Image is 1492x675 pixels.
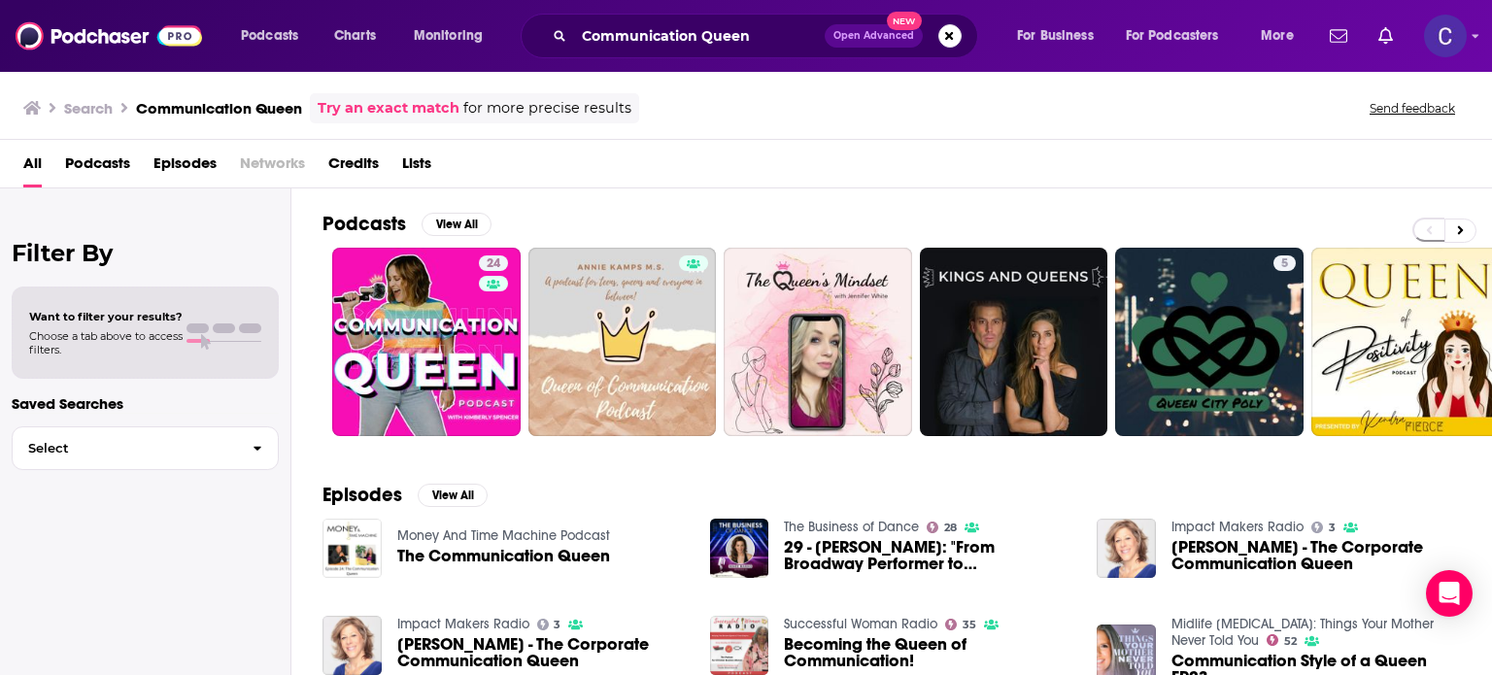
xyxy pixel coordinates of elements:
[322,616,382,675] img: JAYNE LATZ - The Corporate Communication Queen
[487,254,500,274] span: 24
[29,329,183,356] span: Choose a tab above to access filters.
[1424,15,1467,57] span: Logged in as publicityxxtina
[13,442,237,455] span: Select
[1097,519,1156,578] img: JAYNE LATZ - The Corporate Communication Queen
[322,483,402,507] h2: Episodes
[422,213,492,236] button: View All
[1329,523,1336,532] span: 3
[12,239,279,267] h2: Filter By
[463,97,631,119] span: for more precise results
[23,148,42,187] a: All
[1113,20,1247,51] button: open menu
[64,99,113,118] h3: Search
[332,248,521,436] a: 24
[12,426,279,470] button: Select
[1424,15,1467,57] button: Show profile menu
[710,616,769,675] img: Becoming the Queen of Communication!
[574,20,825,51] input: Search podcasts, credits, & more...
[1284,637,1297,646] span: 52
[1171,519,1304,535] a: Impact Makers Radio
[944,523,957,532] span: 28
[784,519,919,535] a: The Business of Dance
[784,636,1073,669] a: Becoming the Queen of Communication!
[29,310,183,323] span: Want to filter your results?
[136,99,302,118] h3: Communication Queen
[12,394,279,413] p: Saved Searches
[927,522,957,533] a: 28
[554,621,560,629] span: 3
[153,148,217,187] a: Episodes
[1267,634,1297,646] a: 52
[1424,15,1467,57] img: User Profile
[322,212,492,236] a: PodcastsView All
[479,255,508,271] a: 24
[1017,22,1094,50] span: For Business
[227,20,323,51] button: open menu
[418,484,488,507] button: View All
[240,148,305,187] span: Networks
[1171,616,1434,649] a: Midlife Muse: Things Your Mother Never Told You
[1322,19,1355,52] a: Show notifications dropdown
[710,519,769,578] img: 29 - Renée Marino: "From Broadway Performer to Communication Queen"
[537,619,561,630] a: 3
[887,12,922,30] span: New
[963,621,976,629] span: 35
[414,22,483,50] span: Monitoring
[397,636,687,669] span: [PERSON_NAME] - The Corporate Communication Queen
[322,20,388,51] a: Charts
[402,148,431,187] a: Lists
[1115,248,1304,436] a: 5
[1371,19,1401,52] a: Show notifications dropdown
[322,519,382,578] img: The Communication Queen
[1273,255,1296,271] a: 5
[397,636,687,669] a: JAYNE LATZ - The Corporate Communication Queen
[1311,522,1336,533] a: 3
[1171,539,1461,572] span: [PERSON_NAME] - The Corporate Communication Queen
[328,148,379,187] a: Credits
[397,616,529,632] a: Impact Makers Radio
[1247,20,1318,51] button: open menu
[784,539,1073,572] a: 29 - Renée Marino: "From Broadway Performer to Communication Queen"
[1003,20,1118,51] button: open menu
[539,14,997,58] div: Search podcasts, credits, & more...
[945,619,976,630] a: 35
[784,616,937,632] a: Successful Woman Radio
[65,148,130,187] a: Podcasts
[16,17,202,54] img: Podchaser - Follow, Share and Rate Podcasts
[318,97,459,119] a: Try an exact match
[334,22,376,50] span: Charts
[1171,539,1461,572] a: JAYNE LATZ - The Corporate Communication Queen
[1426,570,1473,617] div: Open Intercom Messenger
[1261,22,1294,50] span: More
[400,20,508,51] button: open menu
[784,539,1073,572] span: 29 - [PERSON_NAME]: "From Broadway Performer to Communication Queen"
[1126,22,1219,50] span: For Podcasters
[1364,100,1461,117] button: Send feedback
[322,212,406,236] h2: Podcasts
[397,548,610,564] a: The Communication Queen
[397,527,610,544] a: Money And Time Machine Podcast
[1281,254,1288,274] span: 5
[833,31,914,41] span: Open Advanced
[322,483,488,507] a: EpisodesView All
[825,24,923,48] button: Open AdvancedNew
[241,22,298,50] span: Podcasts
